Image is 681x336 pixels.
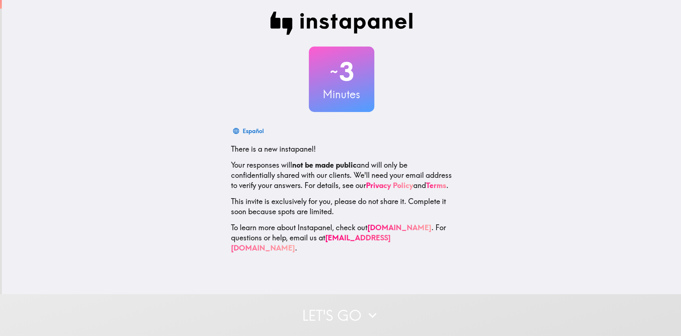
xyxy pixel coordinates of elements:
[231,124,267,138] button: Español
[231,196,452,217] p: This invite is exclusively for you, please do not share it. Complete it soon because spots are li...
[270,12,413,35] img: Instapanel
[367,223,431,232] a: [DOMAIN_NAME]
[309,57,374,87] h2: 3
[231,233,391,252] a: [EMAIL_ADDRESS][DOMAIN_NAME]
[292,160,357,169] b: not be made public
[329,61,339,83] span: ~
[366,181,413,190] a: Privacy Policy
[426,181,446,190] a: Terms
[231,223,452,253] p: To learn more about Instapanel, check out . For questions or help, email us at .
[231,160,452,191] p: Your responses will and will only be confidentially shared with our clients. We'll need your emai...
[231,144,316,153] span: There is a new instapanel!
[243,126,264,136] div: Español
[309,87,374,102] h3: Minutes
